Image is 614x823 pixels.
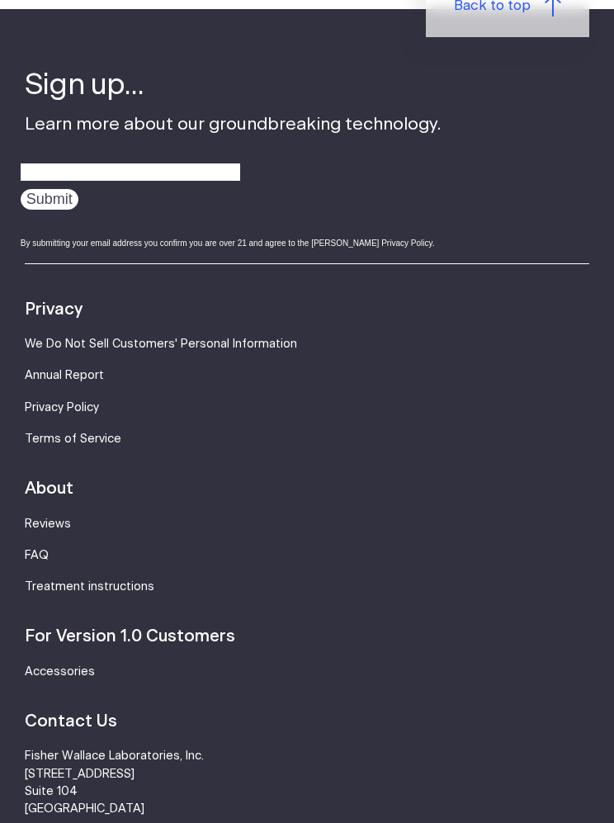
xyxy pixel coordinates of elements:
[25,550,49,561] a: FAQ
[25,480,73,497] strong: About
[21,189,78,210] input: Submit
[25,713,117,730] strong: Contact Us
[25,65,590,105] h4: Sign up...
[25,433,121,445] a: Terms of Service
[21,237,590,249] div: By submitting your email address you confirm you are over 21 and agree to the [PERSON_NAME] Priva...
[25,65,590,263] div: Learn more about our groundbreaking technology.
[25,301,83,318] strong: Privacy
[25,402,99,414] a: Privacy Policy
[25,338,297,350] a: We Do Not Sell Customers' Personal Information
[25,666,95,678] a: Accessories
[25,518,71,530] a: Reviews
[25,628,235,645] strong: For Version 1.0 Customers
[25,581,154,593] a: Treatment instructions
[25,370,104,381] a: Annual Report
